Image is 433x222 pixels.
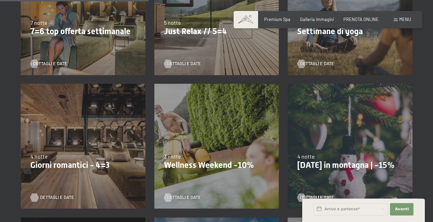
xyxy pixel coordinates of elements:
p: Settimane di yoga [297,27,403,37]
a: Dettagli e Date [164,61,201,67]
a: Galleria immagini [300,17,334,22]
span: 7 notte [30,19,48,26]
a: Dettagli e Date [30,61,67,67]
span: Dettagli e Date [167,194,201,201]
span: 4 notte [297,153,315,160]
a: PRENOTA ONLINE [343,17,379,22]
p: Wellness Weekend -10% [164,160,269,170]
p: 7=6 top offerta settimanale [30,27,136,37]
p: [DATE] in montagna | -15% [297,160,403,170]
button: Avanti [390,203,413,215]
a: Dettagli e Date [30,194,67,201]
a: Dettagli e Date [164,194,201,201]
span: Dettagli e Date [33,61,67,67]
span: Dettagli e Date [40,194,74,201]
span: 3 notte [164,153,181,160]
span: Dettagli e Date [300,194,334,201]
p: Just Relax // 5=4 [164,27,269,37]
span: Avanti [395,206,409,212]
span: 5 notte [164,19,181,26]
span: Richiesta express [302,194,330,199]
span: Dettagli e Date [300,61,334,67]
p: Giorni romantici - 4=3 [30,160,136,170]
span: 4 notte [30,153,48,160]
a: Premium Spa [264,17,290,22]
span: Dettagli e Date [167,61,201,67]
a: Dettagli e Date [297,61,334,67]
a: Dettagli e Date [297,194,334,201]
span: Menu [399,17,411,22]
